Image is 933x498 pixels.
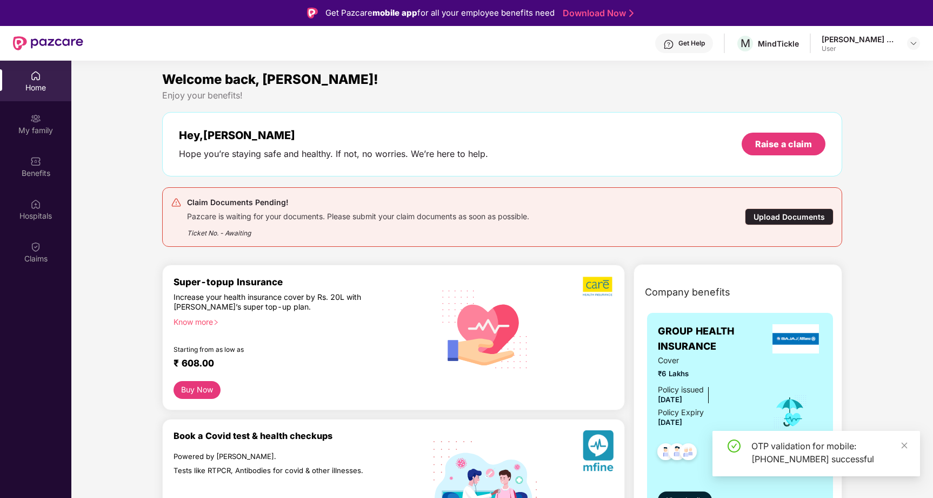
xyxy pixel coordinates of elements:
[213,319,219,325] span: right
[745,208,834,225] div: Upload Documents
[629,8,634,19] img: Stroke
[652,440,679,467] img: svg+xml;base64,PHN2ZyB4bWxucz0iaHR0cDovL3d3dy53My5vcmcvMjAwMC9zdmciIHdpZHRoPSI0OC45NDMiIGhlaWdodD...
[741,37,750,50] span: M
[645,285,730,300] span: Company benefits
[675,440,702,467] img: svg+xml;base64,PHN2ZyB4bWxucz0iaHR0cDovL3d3dy53My5vcmcvMjAwMC9zdmciIHdpZHRoPSI0OC45NDMiIGhlaWdodD...
[772,394,808,430] img: icon
[30,70,41,81] img: svg+xml;base64,PHN2ZyBpZD0iSG9tZSIgeG1sbnM9Imh0dHA6Ly93d3cudzMub3JnLzIwMDAvc3ZnIiB3aWR0aD0iMjAiIG...
[658,384,704,396] div: Policy issued
[174,430,430,441] div: Book a Covid test & health checkups
[901,442,908,449] span: close
[179,129,488,142] div: Hey, [PERSON_NAME]
[678,39,705,48] div: Get Help
[372,8,417,18] strong: mobile app
[187,196,529,209] div: Claim Documents Pending!
[563,8,630,19] a: Download Now
[13,36,83,50] img: New Pazcare Logo
[30,199,41,209] img: svg+xml;base64,PHN2ZyBpZD0iSG9zcGl0YWxzIiB4bWxucz0iaHR0cDovL3d3dy53My5vcmcvMjAwMC9zdmciIHdpZHRoPS...
[174,452,384,462] div: Powered by [PERSON_NAME].
[658,418,682,427] span: [DATE]
[751,440,907,466] div: OTP validation for mobile: [PHONE_NUMBER] successful
[658,324,769,355] span: GROUP HEALTH INSURANCE
[171,197,182,208] img: svg+xml;base64,PHN2ZyB4bWxucz0iaHR0cDovL3d3dy53My5vcmcvMjAwMC9zdmciIHdpZHRoPSIyNCIgaGVpZ2h0PSIyNC...
[162,71,378,87] span: Welcome back, [PERSON_NAME]!
[909,39,918,48] img: svg+xml;base64,PHN2ZyBpZD0iRHJvcGRvd24tMzJ4MzIiIHhtbG5zPSJodHRwOi8vd3d3LnczLm9yZy8yMDAwL3N2ZyIgd2...
[663,39,674,50] img: svg+xml;base64,PHN2ZyBpZD0iSGVscC0zMngzMiIgeG1sbnM9Imh0dHA6Ly93d3cudzMub3JnLzIwMDAvc3ZnIiB3aWR0aD...
[174,317,424,325] div: Know more
[307,8,318,18] img: Logo
[179,148,488,160] div: Hope you’re staying safe and healthy. If not, no worries. We’re here to help.
[30,156,41,167] img: svg+xml;base64,PHN2ZyBpZD0iQmVuZWZpdHMiIHhtbG5zPSJodHRwOi8vd3d3LnczLm9yZy8yMDAwL3N2ZyIgd2lkdGg9Ij...
[162,90,843,101] div: Enjoy your benefits!
[658,355,758,366] span: Cover
[822,34,897,44] div: [PERSON_NAME] Date
[664,440,690,467] img: svg+xml;base64,PHN2ZyB4bWxucz0iaHR0cDovL3d3dy53My5vcmcvMjAwMC9zdmciIHdpZHRoPSI0OC45NDMiIGhlaWdodD...
[187,209,529,221] div: Pazcare is waiting for your documents. Please submit your claim documents as soon as possible.
[174,381,221,399] button: Buy Now
[174,292,384,312] div: Increase your health insurance cover by Rs. 20L with [PERSON_NAME]’s super top-up plan.
[187,221,529,238] div: Ticket No. - Awaiting
[755,138,812,150] div: Raise a claim
[758,38,799,49] div: MindTickle
[822,44,897,53] div: User
[174,357,419,370] div: ₹ 608.00
[583,276,614,297] img: b5dec4f62d2307b9de63beb79f102df3.png
[583,430,614,475] img: svg+xml;base64,PHN2ZyB4bWxucz0iaHR0cDovL3d3dy53My5vcmcvMjAwMC9zdmciIHhtbG5zOnhsaW5rPSJodHRwOi8vd3...
[658,368,758,379] span: ₹6 Lakhs
[174,276,430,287] div: Super-topup Insurance
[325,6,555,19] div: Get Pazcare for all your employee benefits need
[658,395,682,404] span: [DATE]
[174,466,384,476] div: Tests like RTPCR, Antibodies for covid & other illnesses.
[30,241,41,252] img: svg+xml;base64,PHN2ZyBpZD0iQ2xhaW0iIHhtbG5zPSJodHRwOi8vd3d3LnczLm9yZy8yMDAwL3N2ZyIgd2lkdGg9IjIwIi...
[658,407,704,418] div: Policy Expiry
[728,440,741,453] span: check-circle
[772,324,819,353] img: insurerLogo
[434,276,537,381] img: svg+xml;base64,PHN2ZyB4bWxucz0iaHR0cDovL3d3dy53My5vcmcvMjAwMC9zdmciIHhtbG5zOnhsaW5rPSJodHRwOi8vd3...
[30,113,41,124] img: svg+xml;base64,PHN2ZyB3aWR0aD0iMjAiIGhlaWdodD0iMjAiIHZpZXdCb3g9IjAgMCAyMCAyMCIgZmlsbD0ibm9uZSIgeG...
[174,345,384,353] div: Starting from as low as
